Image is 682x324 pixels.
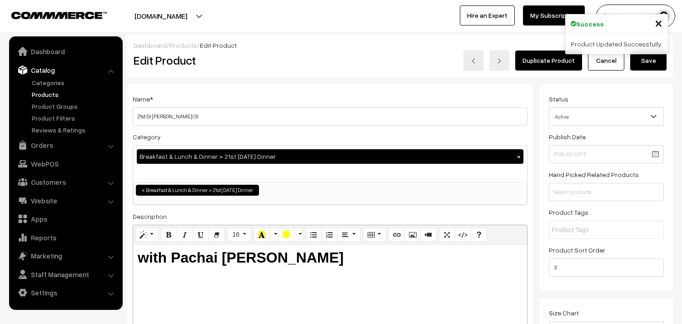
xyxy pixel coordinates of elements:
a: Duplicate Product [515,51,582,71]
a: WebPOS [11,156,119,172]
a: Catalog [11,62,119,78]
a: Products [169,41,197,49]
button: Ordered list (CTRL+SHIFT+NUM8) [321,228,338,242]
a: Categories [30,78,119,87]
a: Cancel [588,51,624,71]
a: Reports [11,229,119,246]
span: Active [549,107,664,126]
button: Background Color [278,228,294,242]
button: Paragraph [337,228,360,242]
button: Remove Font Style (CTRL+\) [209,228,225,242]
button: [PERSON_NAME] s… [596,5,675,27]
button: Italic (CTRL+I) [177,228,193,242]
button: Video [420,228,437,242]
img: user [657,9,671,23]
img: COMMMERCE [11,12,107,19]
a: Settings [11,284,119,301]
a: Products [30,90,119,99]
a: COMMMERCE [11,9,91,20]
span: Edit Product [200,41,237,49]
button: Bold (CTRL+B) [161,228,177,242]
label: Product Tags [549,208,588,217]
a: Product Filters [30,113,119,123]
a: Orders [11,137,119,153]
button: More Color [294,228,303,242]
a: Dashboard [134,41,167,49]
button: Table [363,228,386,242]
label: Product Sort Order [549,245,605,255]
button: Save [630,51,667,71]
button: Full Screen [439,228,455,242]
button: Code View [455,228,471,242]
label: Size Chart [549,308,579,318]
a: Hire an Expert [460,5,515,25]
button: Underline (CTRL+U) [193,228,209,242]
span: 16 [232,231,239,238]
button: Recent Color [254,228,270,242]
div: Breakfast & Lunch & Dinner > 21st [DATE] Dinner [137,149,523,164]
a: Reviews & Ratings [30,125,119,135]
a: Website [11,192,119,209]
img: right-arrow.png [497,58,502,64]
span: Active [549,109,663,125]
a: My Subscription [523,5,585,25]
input: Publish Date [549,145,664,163]
button: Font Size [227,228,251,242]
input: Enter Number [549,258,664,277]
button: Style [135,228,159,242]
label: Name [133,94,153,104]
b: with Pachai [PERSON_NAME] [138,249,343,266]
button: Picture [404,228,421,242]
button: × [515,152,523,161]
a: Customers [11,174,119,190]
button: Help [471,228,487,242]
label: Description [133,212,167,221]
div: Product Updated Successfully. [565,34,668,54]
label: Status [549,94,568,104]
span: × [142,186,145,194]
button: More Color [269,228,279,242]
li: Breakfast & Lunch & Dinner > 21st Thursday Dinner [136,185,259,196]
a: Apps [11,211,119,227]
button: Link (CTRL+K) [388,228,405,242]
h2: Edit Product [134,53,348,67]
label: Category [133,132,161,142]
label: Publish Date [549,132,586,142]
input: Product Tags [552,225,631,235]
a: Dashboard [11,43,119,60]
strong: Success [576,19,604,29]
button: [DOMAIN_NAME] [103,5,219,27]
a: Product Groups [30,101,119,111]
input: Search products [549,183,664,201]
button: Close [655,16,662,30]
button: Unordered list (CTRL+SHIFT+NUM7) [305,228,322,242]
a: Marketing [11,248,119,264]
label: Hand Picked Related Products [549,170,639,179]
div: / / [134,40,667,50]
a: Staff Management [11,266,119,283]
input: Name [133,107,528,126]
span: × [655,14,662,31]
img: left-arrow.png [471,58,476,64]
